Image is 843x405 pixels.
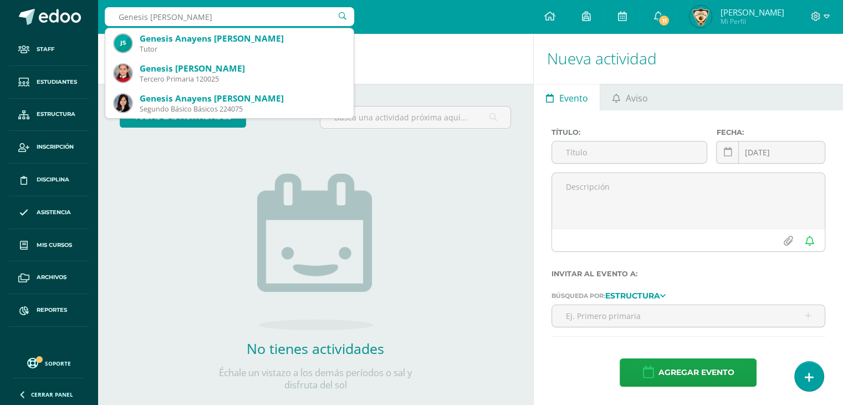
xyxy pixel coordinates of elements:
img: b7fd6e2438ac3bb1a5d7729fa6eab4d8.png [114,34,132,52]
input: Ej. Primero primaria [552,305,825,327]
input: Busca un usuario... [105,7,354,26]
a: Mis cursos [9,229,89,262]
img: 7c74505079bcc4778c69fb256aeee4a7.png [689,6,712,28]
input: Busca una actividad próxima aquí... [320,107,510,128]
a: Staff [9,33,89,66]
button: Agregar evento [620,358,757,387]
div: Segundo Básico Básicos 224075 [140,104,345,114]
div: Tercero Primaria 120025 [140,74,345,84]
span: [PERSON_NAME] [720,7,784,18]
a: Estudiantes [9,66,89,99]
div: Genesis [PERSON_NAME] [140,63,345,74]
span: 11 [658,14,670,27]
h2: No tienes actividades [205,339,426,358]
img: 95e74806630f7f589b59475469904f8f.png [114,64,132,82]
a: Asistencia [9,196,89,229]
span: Aviso [626,85,648,112]
h1: Nueva actividad [547,33,830,84]
a: Soporte [13,355,84,370]
span: Evento [559,85,588,112]
span: Búsqueda por: [551,292,605,300]
input: Fecha de entrega [717,141,825,163]
span: Cerrar panel [31,391,73,398]
a: Archivos [9,261,89,294]
span: Asistencia [37,208,71,217]
img: 9ec47b565486c4638e400e803d5d01df.png [114,94,132,112]
label: Título: [551,128,708,136]
span: Staff [37,45,54,54]
label: Invitar al evento a: [551,270,825,278]
span: Inscripción [37,143,74,151]
a: Aviso [600,84,660,110]
strong: Estructura [605,291,660,301]
span: Agregar evento [658,359,734,386]
a: Evento [534,84,600,110]
img: no_activities.png [257,174,374,330]
a: Disciplina [9,164,89,196]
a: Reportes [9,294,89,327]
a: Inscripción [9,131,89,164]
a: Estructura [9,99,89,131]
p: Échale un vistazo a los demás períodos o sal y disfruta del sol [205,367,426,391]
span: Disciplina [37,175,69,184]
input: Título [552,141,707,163]
span: Mis cursos [37,241,72,250]
span: Estructura [37,110,75,119]
span: Estudiantes [37,78,77,87]
span: Soporte [45,360,71,367]
div: Genesis Anayens [PERSON_NAME] [140,33,345,44]
label: Fecha: [716,128,825,136]
a: Estructura [605,291,666,299]
div: Genesis Anayens [PERSON_NAME] [140,93,345,104]
span: Reportes [37,306,67,315]
div: Tutor [140,44,345,54]
span: Mi Perfil [720,17,784,26]
span: Archivos [37,273,67,282]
